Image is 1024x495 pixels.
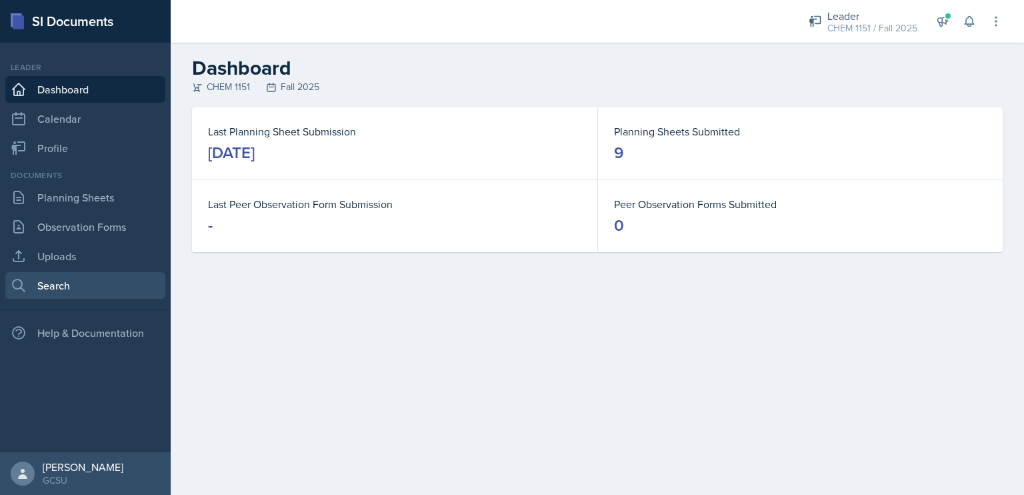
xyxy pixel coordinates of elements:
[208,123,581,139] dt: Last Planning Sheet Submission
[614,215,624,236] div: 0
[614,123,987,139] dt: Planning Sheets Submitted
[827,8,917,24] div: Leader
[5,135,165,161] a: Profile
[5,61,165,73] div: Leader
[5,243,165,270] a: Uploads
[208,142,255,163] div: [DATE]
[192,56,1003,80] h2: Dashboard
[5,184,165,211] a: Planning Sheets
[5,272,165,299] a: Search
[827,21,917,35] div: CHEM 1151 / Fall 2025
[43,460,123,474] div: [PERSON_NAME]
[43,474,123,487] div: GCSU
[192,80,1003,94] div: CHEM 1151 Fall 2025
[614,196,987,212] dt: Peer Observation Forms Submitted
[5,76,165,103] a: Dashboard
[208,196,581,212] dt: Last Peer Observation Form Submission
[5,213,165,240] a: Observation Forms
[5,169,165,181] div: Documents
[614,142,623,163] div: 9
[208,215,213,236] div: -
[5,105,165,132] a: Calendar
[5,320,165,346] div: Help & Documentation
